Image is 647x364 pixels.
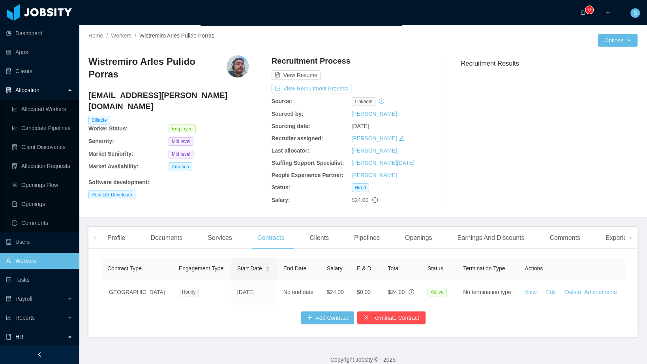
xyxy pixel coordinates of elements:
b: Status: [272,184,290,190]
span: Engagement Type [179,265,223,272]
span: Actions [525,265,543,272]
b: Software development : [88,179,149,185]
i: icon: book [6,334,11,339]
b: Worker Status: [88,125,128,132]
span: Mid level [169,150,193,158]
b: Market Seniority: [88,151,133,157]
div: Comments [543,227,586,249]
i: icon: plus [605,10,611,15]
span: [DATE] [352,123,369,129]
b: Last allocator: [272,147,309,154]
span: S [633,8,637,18]
span: info-circle [372,197,378,203]
a: icon: file-doneAllocation Requests [12,158,73,174]
span: End Date [283,265,306,272]
button: icon: exportView Recruitment Process [272,84,351,93]
span: Mid level [169,137,193,146]
b: Salary: [272,197,290,203]
button: Edit [536,286,562,298]
img: 658c3733-2cc8-4741-a289-baf37a45e007_687a86a6d5393-400w.png [227,55,248,77]
span: Total [388,265,399,272]
i: icon: caret-down [265,268,270,271]
a: [PERSON_NAME] [352,135,397,141]
span: E & D [357,265,371,272]
span: Payroll [15,296,32,302]
div: Sort [265,265,270,271]
b: Recruiter assigned: [272,135,323,141]
a: icon: file-textOpenings [12,196,73,212]
div: Contracts [251,227,291,249]
i: icon: left [93,236,97,240]
a: icon: userWorkers [6,253,73,269]
a: [PERSON_NAME] [352,172,397,178]
a: icon: line-chartCandidate Pipelines [12,120,73,136]
a: icon: auditClients [6,63,73,79]
span: linkedin [352,97,376,106]
a: icon: profileTasks [6,272,73,288]
a: icon: file-textView Resume [272,72,321,78]
div: Earnings And Discounts [451,227,531,249]
a: icon: appstoreApps [6,44,73,60]
span: Termination Type [463,265,505,272]
h3: Recruitment Results [461,58,638,68]
h4: [EMAIL_ADDRESS][PERSON_NAME][DOMAIN_NAME] [88,90,249,112]
a: Workers [111,32,131,39]
span: ReactJS Developer [88,190,135,199]
a: Home [88,32,103,39]
b: Source: [272,98,292,104]
span: Status [428,265,443,272]
span: info-circle [409,289,414,294]
a: [PERSON_NAME] [352,111,397,117]
i: icon: file-protect [6,296,11,302]
div: Profile [101,227,131,249]
span: Wistremiro Arles Pulido Porras [139,32,214,39]
sup: 0 [585,6,593,14]
i: icon: right [628,236,632,240]
td: No termination type [457,279,518,305]
button: Optionsicon: down [598,34,638,47]
a: icon: pie-chartDashboard [6,25,73,41]
a: [PERSON_NAME] [352,147,397,154]
i: icon: bell [580,10,585,15]
span: Hired [352,183,369,192]
h3: Wistremiro Arles Pulido Porras [88,55,227,81]
b: Staffing Support Specialist: [272,160,344,166]
span: $24.00 [388,289,405,295]
div: Services [201,227,238,249]
a: icon: line-chartAllocated Workers [12,101,73,117]
span: Reports [15,315,35,321]
a: icon: messageComments [12,215,73,231]
span: Contract Type [107,265,142,272]
b: People Experience Partner: [272,172,343,178]
div: Documents [144,227,189,249]
span: / [135,32,136,39]
span: $0.00 [357,289,371,295]
b: Sourced by: [272,111,304,117]
a: Amendments [584,289,617,295]
td: No end date [277,279,321,305]
div: Pipelines [348,227,386,249]
span: $24.00 [327,289,344,295]
span: Active [428,288,447,296]
span: Billable [88,116,110,124]
span: America [169,162,192,171]
span: $24.00 [352,197,369,203]
b: Sourcing date: [272,123,310,129]
a: Delete [565,289,581,295]
b: Seniority: [88,138,114,144]
div: Experience [599,227,643,249]
button: icon: file-textView Resume [272,70,321,80]
span: Allocation [15,87,39,93]
b: Market Availability: [88,163,139,170]
span: / [106,32,108,39]
td: [GEOGRAPHIC_DATA] [101,279,173,305]
a: [PERSON_NAME][DATE] [352,160,414,166]
td: [DATE] [231,279,277,305]
div: Openings [399,227,439,249]
div: Clients [303,227,335,249]
span: Hourly [179,288,199,296]
span: HR [15,334,23,340]
button: icon: plusAdd Contract [301,311,354,324]
button: icon: closeTerminate Contract [357,311,425,324]
i: icon: edit [399,136,404,141]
